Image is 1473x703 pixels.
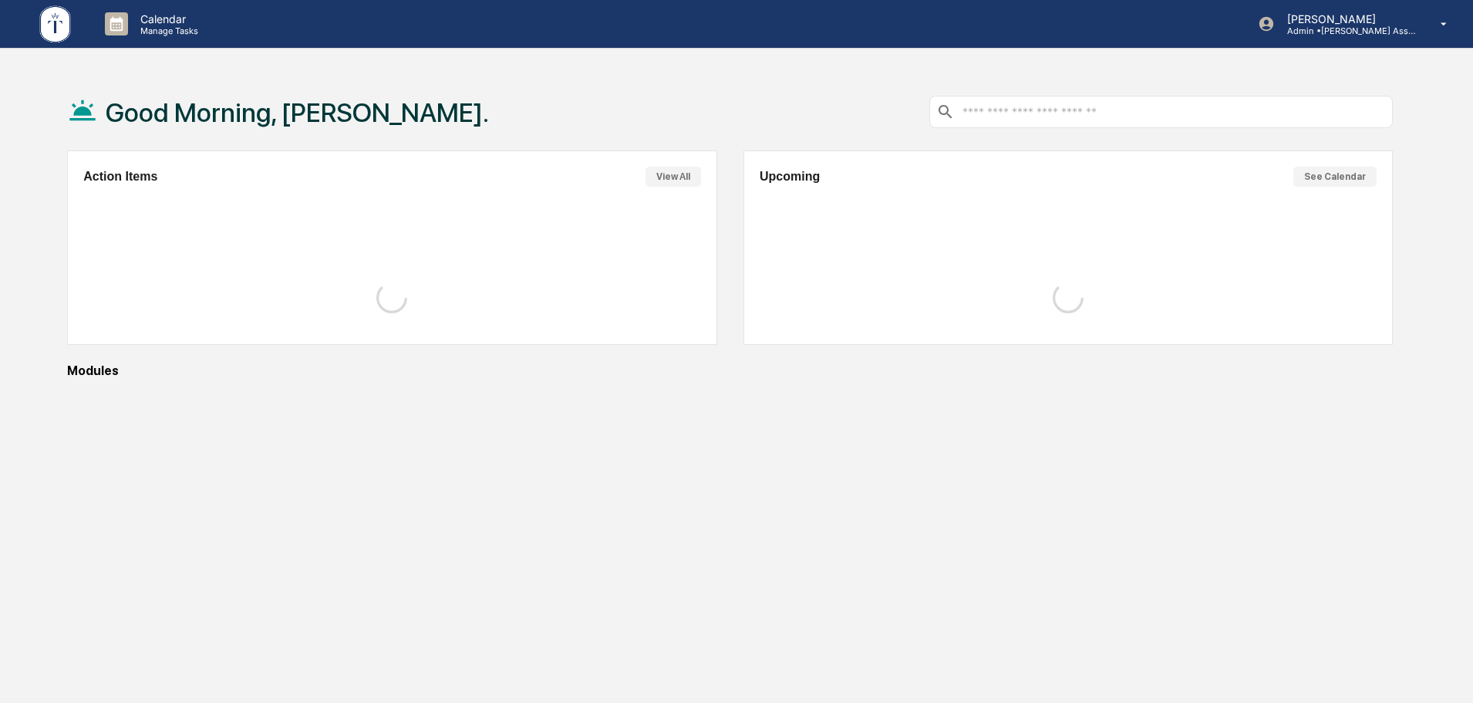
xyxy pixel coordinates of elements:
[83,170,157,184] h2: Action Items
[760,170,820,184] h2: Upcoming
[37,3,74,46] img: logo
[1293,167,1377,187] button: See Calendar
[67,363,1393,378] div: Modules
[106,97,489,128] h1: Good Morning, [PERSON_NAME].
[1275,25,1418,36] p: Admin • [PERSON_NAME] Asset Management LLC
[1275,12,1418,25] p: [PERSON_NAME]
[128,12,206,25] p: Calendar
[645,167,701,187] button: View All
[128,25,206,36] p: Manage Tasks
